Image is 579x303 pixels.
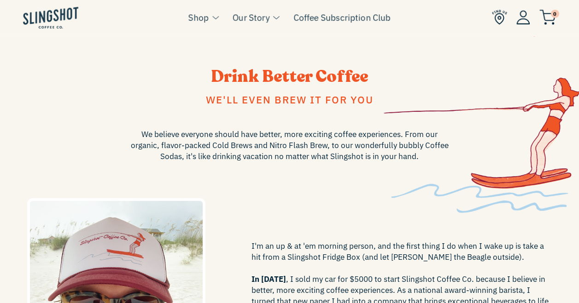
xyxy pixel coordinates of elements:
img: Account [516,10,530,24]
a: Our Story [233,11,269,24]
img: cart [539,10,556,25]
span: Drink Better Coffee [211,65,368,88]
a: Coffee Subscription Club [293,11,391,24]
a: Shop [188,11,209,24]
span: 0 [551,10,559,18]
span: In [DATE] [251,274,286,284]
span: We believe everyone should have better, more exciting coffee experiences. From our organic, flavo... [129,129,451,162]
span: We'll even brew it for you [206,93,374,106]
a: 0 [539,12,556,23]
img: Find Us [492,10,507,25]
